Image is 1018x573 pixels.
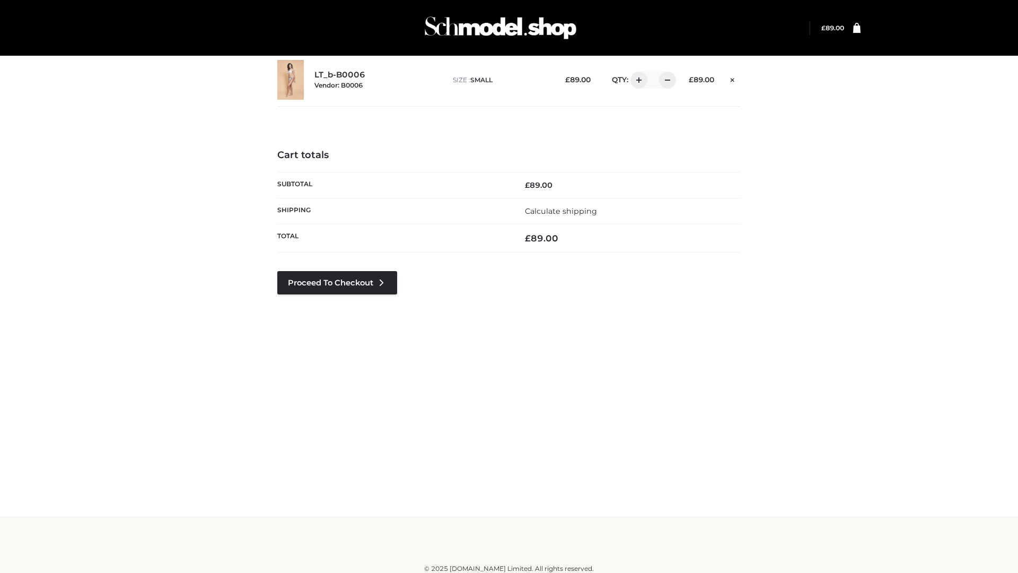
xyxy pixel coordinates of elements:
img: LT_b-B0006 - SMALL [277,60,304,100]
h4: Cart totals [277,150,741,161]
bdi: 89.00 [821,24,844,32]
p: size : [453,75,549,85]
span: SMALL [470,76,493,84]
small: Vendor: B0006 [314,81,363,89]
th: Subtotal [277,172,509,198]
a: Remove this item [725,72,741,85]
th: Shipping [277,198,509,224]
a: Calculate shipping [525,206,597,216]
bdi: 89.00 [689,75,714,84]
span: £ [525,180,530,190]
a: Proceed to Checkout [277,271,397,294]
th: Total [277,224,509,253]
span: £ [525,233,531,244]
bdi: 89.00 [525,180,552,190]
span: £ [689,75,694,84]
bdi: 89.00 [565,75,591,84]
div: QTY: [601,72,672,89]
a: LT_b-B0006 [314,70,365,80]
a: £89.00 [821,24,844,32]
bdi: 89.00 [525,233,558,244]
img: Schmodel Admin 964 [421,7,580,49]
span: £ [821,24,826,32]
span: £ [565,75,570,84]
